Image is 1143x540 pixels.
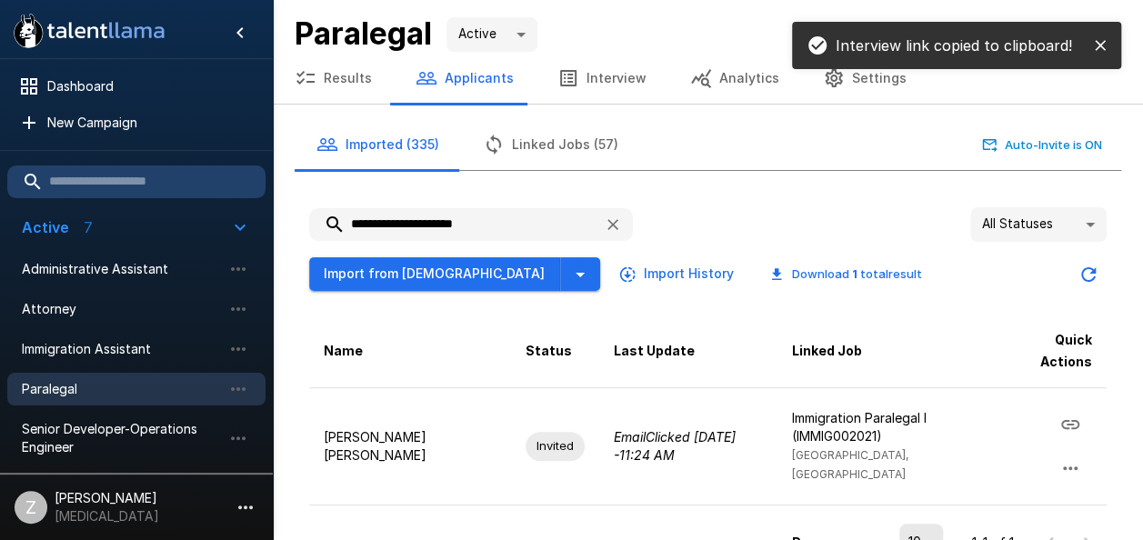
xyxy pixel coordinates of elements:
[792,409,985,445] p: Immigration Paralegal I (IMMIG002021)
[1070,256,1107,293] button: Updated Today - 12:26 PM
[777,315,999,388] th: Linked Job
[446,17,537,52] div: Active
[668,53,801,104] button: Analytics
[309,315,511,388] th: Name
[394,53,536,104] button: Applicants
[792,448,908,481] span: [GEOGRAPHIC_DATA], [GEOGRAPHIC_DATA]
[615,257,741,291] button: Import History
[999,315,1107,388] th: Quick Actions
[295,119,461,170] button: Imported (335)
[461,119,640,170] button: Linked Jobs (57)
[295,15,432,52] b: Paralegal
[801,53,928,104] button: Settings
[309,257,560,291] button: Import from [DEMOGRAPHIC_DATA]
[614,429,736,463] i: Email Clicked [DATE] - 11:24 AM
[273,53,394,104] button: Results
[978,131,1107,159] button: Auto-Invite is ON
[324,428,496,465] p: [PERSON_NAME] [PERSON_NAME]
[599,315,777,388] th: Last Update
[756,260,937,288] button: Download 1 totalresult
[536,53,668,104] button: Interview
[511,315,599,388] th: Status
[526,437,585,455] span: Invited
[970,207,1107,242] div: All Statuses
[1048,415,1092,430] span: Copy Interview Link
[1087,32,1114,59] button: close
[836,35,1072,56] p: Interview link copied to clipboard!
[852,266,857,281] b: 1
